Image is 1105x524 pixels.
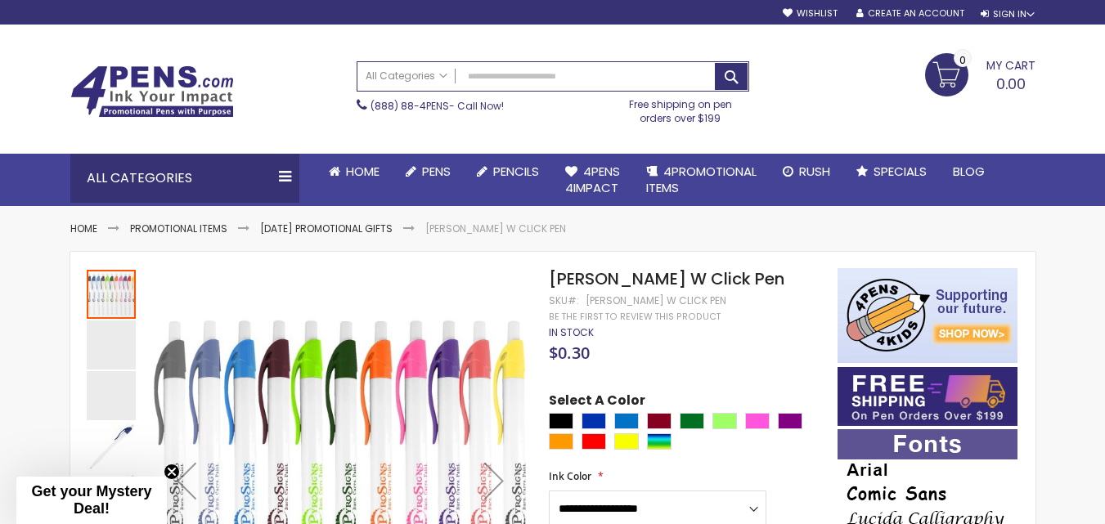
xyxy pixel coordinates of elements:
a: Be the first to review this product [549,311,721,323]
span: Rush [799,163,830,180]
div: Blue [582,413,606,429]
div: Preston W Click Pen [87,369,137,420]
span: In stock [549,325,594,339]
a: Wishlist [783,7,838,20]
span: Home [346,163,380,180]
span: Specials [874,163,927,180]
a: 4Pens4impact [552,154,633,207]
img: 4Pens Custom Pens and Promotional Products [70,65,234,118]
li: [PERSON_NAME] W Click Pen [425,222,566,235]
div: Availability [549,326,594,339]
div: All Categories [70,154,299,203]
a: Blog [940,154,998,190]
span: 4Pens 4impact [565,163,620,196]
div: Preston W Click Pen [87,471,137,522]
div: Get your Mystery Deal!Close teaser [16,477,167,524]
strong: SKU [549,293,579,307]
span: Pens [422,163,451,180]
a: [DATE] Promotional Gifts [260,222,393,235]
span: [PERSON_NAME] W Click Pen [549,267,784,290]
button: Close teaser [164,464,180,480]
img: Preston W Click Pen [87,472,136,522]
span: 4PROMOTIONAL ITEMS [646,163,757,196]
img: Free shipping on orders over $199 [838,367,1017,426]
div: Preston W Click Pen [87,319,137,369]
div: Preston W Click Pen [87,268,137,319]
div: Yellow [614,433,639,450]
span: Ink Color [549,469,591,483]
img: 4pens 4 kids [838,268,1017,363]
span: $0.30 [549,342,590,364]
div: Purple [778,413,802,429]
a: Pencils [464,154,552,190]
div: Sign In [981,8,1035,20]
div: Burgundy [647,413,672,429]
span: Blog [953,163,985,180]
span: 0 [959,52,966,68]
a: Home [70,222,97,235]
a: 0.00 0 [925,53,1035,94]
div: Green [680,413,704,429]
span: - Call Now! [371,99,504,113]
span: 0.00 [996,74,1026,94]
div: Free shipping on pen orders over $199 [612,92,749,124]
div: Black [549,413,573,429]
span: Get your Mystery Deal! [31,483,151,517]
a: Rush [770,154,843,190]
div: Orange [549,433,573,450]
span: All Categories [366,69,447,83]
a: Create an Account [856,7,964,20]
div: [PERSON_NAME] W Click Pen [586,294,726,307]
div: Assorted [647,433,672,450]
span: Pencils [493,163,539,180]
a: Home [316,154,393,190]
div: Green Light [712,413,737,429]
div: Preston W Click Pen [87,420,137,471]
img: Preston W Click Pen [87,422,136,471]
a: Pens [393,154,464,190]
a: Specials [843,154,940,190]
a: 4PROMOTIONALITEMS [633,154,770,207]
div: Pink [745,413,770,429]
span: Select A Color [549,392,645,414]
div: Red [582,433,606,450]
a: Promotional Items [130,222,227,235]
a: All Categories [357,62,456,89]
div: Blue Light [614,413,639,429]
a: (888) 88-4PENS [371,99,449,113]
